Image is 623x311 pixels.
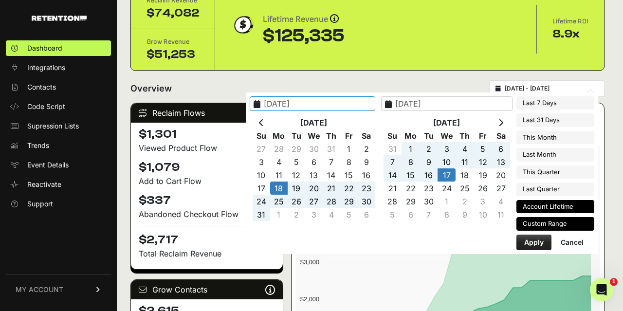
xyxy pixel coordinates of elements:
li: This Quarter [516,165,594,179]
td: 12 [474,155,492,168]
td: 3 [438,142,456,155]
td: 7 [323,155,340,168]
div: $125,335 [263,26,345,46]
span: Reactivate [27,180,61,189]
td: 4 [492,195,510,208]
td: 31 [384,142,402,155]
div: $51,253 [147,47,199,62]
span: Support [27,199,53,209]
button: Cancel [553,235,591,250]
a: Integrations [6,60,111,75]
span: Trends [27,141,49,150]
td: 23 [358,182,375,195]
th: Su [253,129,270,142]
td: 10 [253,168,270,182]
img: Retention.com [32,16,87,21]
td: 17 [438,168,456,182]
th: We [305,129,323,142]
td: 31 [253,208,270,221]
div: Lifetime ROI [552,17,588,26]
div: Grow Contacts [131,280,283,299]
li: Last Month [516,148,594,162]
span: 1 [610,278,618,286]
td: 29 [340,195,358,208]
td: 21 [323,182,340,195]
td: 21 [384,182,402,195]
text: $2,000 [300,295,319,303]
td: 30 [420,195,438,208]
td: 18 [456,168,474,182]
td: 1 [270,208,288,221]
h4: $2,717 [139,226,275,248]
td: 6 [305,155,323,168]
td: 3 [305,208,323,221]
td: 11 [492,208,510,221]
th: We [438,129,456,142]
td: 2 [358,142,375,155]
td: 16 [420,168,438,182]
img: dollar-coin-05c43ed7efb7bc0c12610022525b4bbbb207c7efeef5aecc26f025e68dcafac9.png [231,13,255,37]
div: Lifetime Revenue [263,13,345,26]
td: 6 [492,142,510,155]
div: Add to Cart Flow [139,175,275,187]
li: This Month [516,131,594,145]
td: 28 [270,142,288,155]
div: Reclaim Flows [131,103,283,123]
td: 2 [288,208,305,221]
td: 22 [402,182,420,195]
h4: $337 [139,193,275,208]
li: Account Lifetime [516,200,594,214]
text: $3,000 [300,258,319,266]
th: Tu [288,129,305,142]
td: 2 [420,142,438,155]
td: 29 [402,195,420,208]
td: 7 [384,155,402,168]
td: 30 [358,195,375,208]
th: Fr [340,129,358,142]
td: 25 [456,182,474,195]
th: Fr [474,129,492,142]
td: 6 [358,208,375,221]
span: Supression Lists [27,121,79,131]
td: 4 [456,142,474,155]
th: [DATE] [402,116,492,129]
td: 14 [323,168,340,182]
a: Contacts [6,79,111,95]
td: 27 [253,142,270,155]
td: 19 [288,182,305,195]
td: 28 [323,195,340,208]
td: 14 [384,168,402,182]
td: 29 [288,142,305,155]
a: Event Details [6,157,111,173]
td: 10 [438,155,456,168]
th: Th [456,129,474,142]
a: Trends [6,138,111,153]
td: 26 [288,195,305,208]
td: 3 [474,195,492,208]
td: 18 [270,182,288,195]
a: Code Script [6,99,111,114]
span: Contacts [27,82,56,92]
th: Th [323,129,340,142]
td: 15 [402,168,420,182]
div: 8.9x [552,26,588,42]
span: Integrations [27,63,65,73]
td: 5 [288,155,305,168]
td: 19 [474,168,492,182]
th: Sa [492,129,510,142]
td: 13 [305,168,323,182]
th: Tu [420,129,438,142]
td: 27 [305,195,323,208]
td: 5 [474,142,492,155]
td: 8 [438,208,456,221]
li: Last 7 Days [516,96,594,110]
td: 23 [420,182,438,195]
h4: $1,079 [139,160,275,175]
td: 15 [340,168,358,182]
td: 2 [456,195,474,208]
td: 12 [288,168,305,182]
h2: Overview [130,82,172,95]
td: 8 [402,155,420,168]
span: Dashboard [27,43,62,53]
td: 24 [438,182,456,195]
